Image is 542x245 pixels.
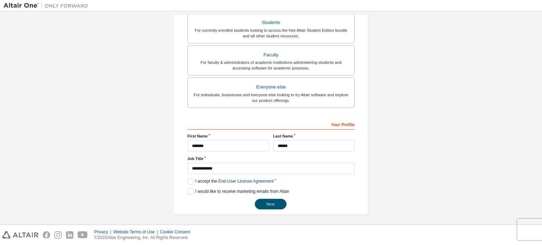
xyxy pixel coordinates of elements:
[192,18,350,27] div: Students
[43,231,50,239] img: facebook.svg
[94,235,194,241] p: © 2025 Altair Engineering, Inc. All Rights Reserved.
[192,82,350,92] div: Everyone else
[255,199,287,209] button: Next
[187,178,273,184] label: I accept the
[94,229,113,235] div: Privacy
[78,231,88,239] img: youtube.svg
[4,2,92,9] img: Altair One
[187,156,355,161] label: Job Title
[218,179,274,184] a: End-User License Agreement
[187,133,269,139] label: First Name
[192,92,350,103] div: For individuals, businesses and everyone else looking to try Altair software and explore our prod...
[273,133,355,139] label: Last Name
[54,231,62,239] img: instagram.svg
[187,189,289,195] label: I would like to receive marketing emails from Altair
[66,231,73,239] img: linkedin.svg
[113,229,160,235] div: Website Terms of Use
[187,118,355,130] div: Your Profile
[192,50,350,60] div: Faculty
[192,27,350,39] div: For currently enrolled students looking to access the free Altair Student Edition bundle and all ...
[192,60,350,71] div: For faculty & administrators of academic institutions administering students and accessing softwa...
[160,229,194,235] div: Cookie Consent
[2,231,38,239] img: altair_logo.svg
